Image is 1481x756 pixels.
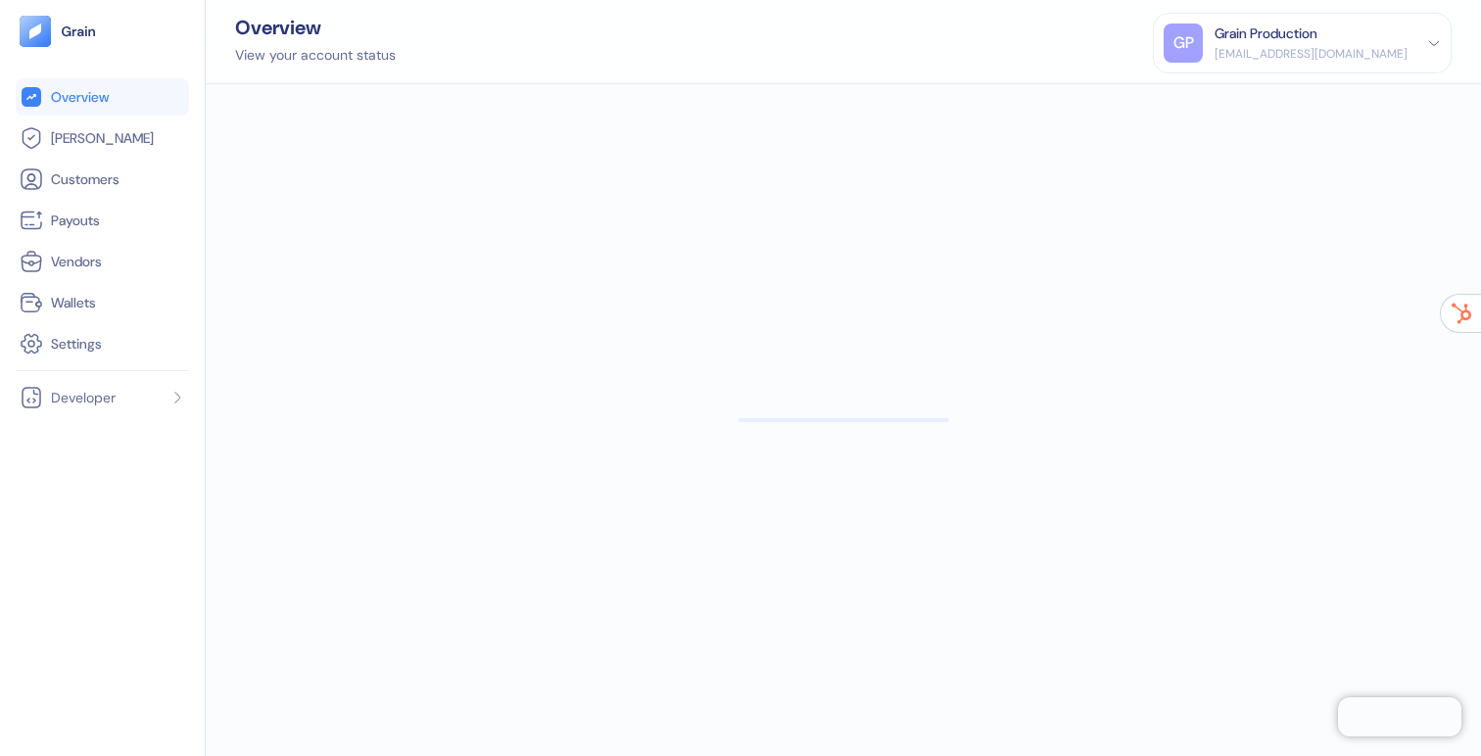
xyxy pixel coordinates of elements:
span: Customers [51,169,119,189]
a: Wallets [20,291,185,314]
a: Payouts [20,209,185,232]
span: Settings [51,334,102,354]
div: Grain Production [1215,24,1317,44]
span: Developer [51,388,116,407]
a: Settings [20,332,185,355]
iframe: Chatra live chat [1338,697,1461,736]
img: logo-tablet-V2.svg [20,16,51,47]
img: logo [61,24,97,38]
span: [PERSON_NAME] [51,128,154,148]
span: Vendors [51,252,102,271]
a: [PERSON_NAME] [20,126,185,150]
a: Vendors [20,250,185,273]
div: GP [1164,24,1203,63]
span: Overview [51,87,109,107]
a: Overview [20,85,185,109]
a: Customers [20,167,185,191]
div: View your account status [235,45,396,66]
span: Payouts [51,211,100,230]
span: Wallets [51,293,96,312]
div: [EMAIL_ADDRESS][DOMAIN_NAME] [1215,45,1408,63]
div: Overview [235,18,396,37]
